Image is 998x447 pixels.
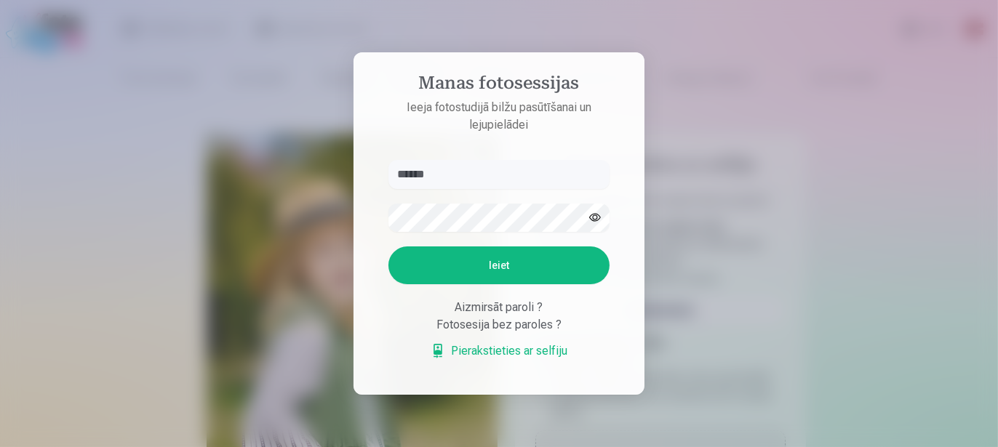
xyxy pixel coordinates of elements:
[388,316,610,334] div: Fotosesija bez paroles ?
[388,299,610,316] div: Aizmirsāt paroli ?
[374,73,624,99] h4: Manas fotosessijas
[374,99,624,134] p: Ieeja fotostudijā bilžu pasūtīšanai un lejupielādei
[388,246,610,284] button: Ieiet
[431,342,567,360] a: Pierakstieties ar selfiju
